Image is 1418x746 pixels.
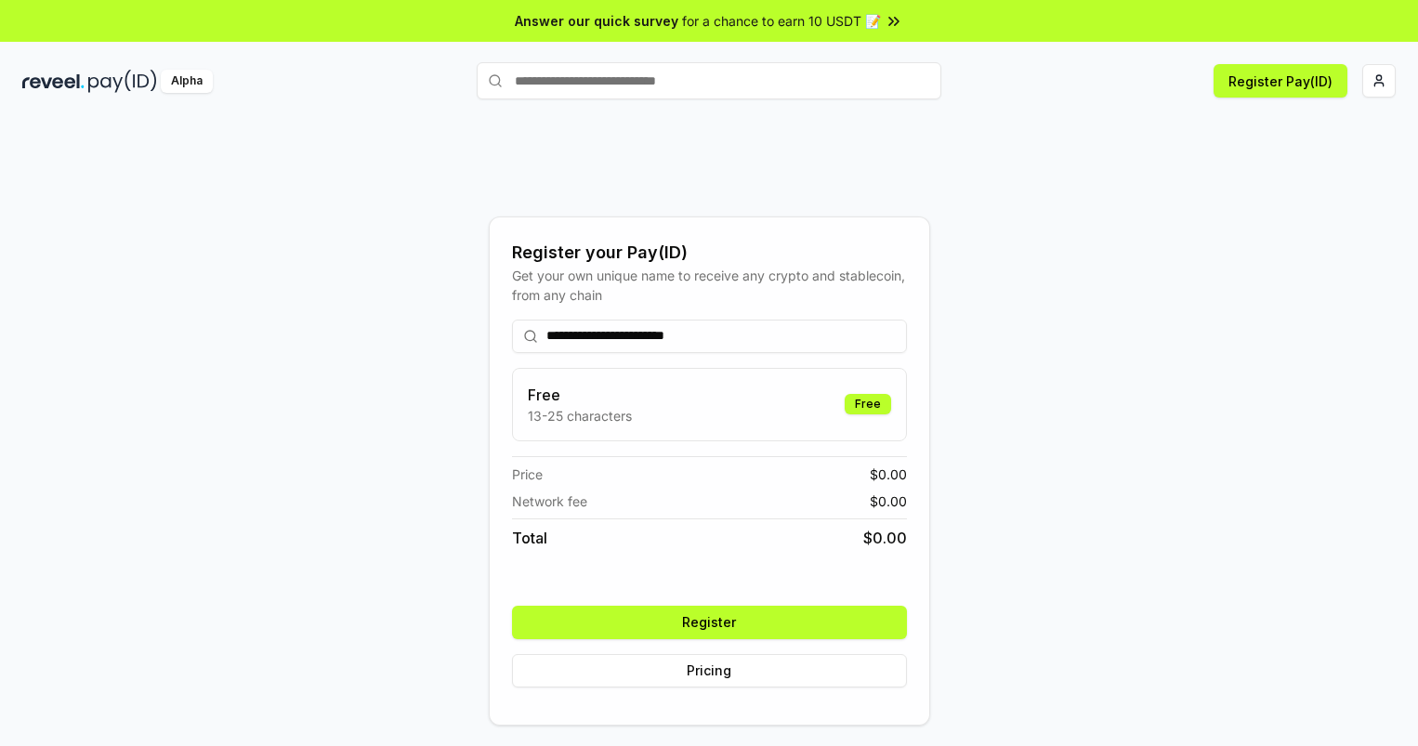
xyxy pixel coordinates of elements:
[512,527,547,549] span: Total
[1214,64,1347,98] button: Register Pay(ID)
[870,465,907,484] span: $ 0.00
[528,384,632,406] h3: Free
[512,266,907,305] div: Get your own unique name to receive any crypto and stablecoin, from any chain
[161,70,213,93] div: Alpha
[682,11,881,31] span: for a chance to earn 10 USDT 📝
[515,11,678,31] span: Answer our quick survey
[870,491,907,511] span: $ 0.00
[512,654,907,687] button: Pricing
[512,240,907,266] div: Register your Pay(ID)
[22,70,85,93] img: reveel_dark
[845,394,891,414] div: Free
[512,465,543,484] span: Price
[863,527,907,549] span: $ 0.00
[512,606,907,639] button: Register
[528,406,632,425] p: 13-25 characters
[512,491,587,511] span: Network fee
[88,70,157,93] img: pay_id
